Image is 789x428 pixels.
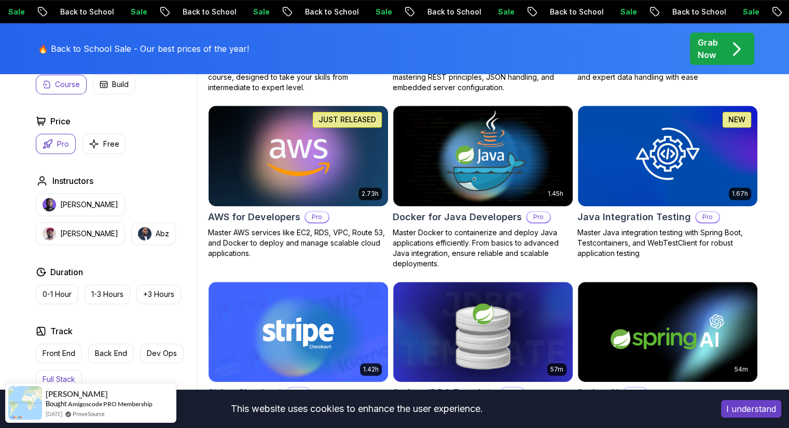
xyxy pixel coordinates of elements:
[336,7,369,17] p: Sale
[208,210,300,224] h2: AWS for Developers
[393,281,573,424] a: Spring JDBC Template card57mSpring JDBC TemplateProLearn how to use JDBC Template to simplify dat...
[46,400,67,408] span: Bought
[43,198,56,211] img: instructor img
[95,348,127,359] p: Back End
[393,62,573,93] p: Learn to build robust, scalable APIs with Spring Boot, mastering REST principles, JSON handling, ...
[393,282,573,382] img: Spring JDBC Template card
[147,348,177,359] p: Dev Ops
[43,227,56,240] img: instructor img
[36,193,125,216] button: instructor img[PERSON_NAME]
[36,284,78,304] button: 0-1 Hour
[131,222,176,245] button: instructor imgAbz
[632,7,703,17] p: Back to School
[578,282,757,382] img: Spring AI card
[43,374,75,384] p: Full Stack
[91,7,124,17] p: Sale
[138,227,151,240] img: instructor img
[93,75,135,94] button: Build
[387,7,458,17] p: Back to School
[60,199,118,210] p: [PERSON_NAME]
[510,7,580,17] p: Back to School
[721,400,781,418] button: Accept cookies
[578,106,757,206] img: Java Integration Testing card
[103,139,119,149] p: Free
[577,227,758,259] p: Master Java integration testing with Spring Boot, Testcontainers, and WebTestClient for robust ap...
[208,281,389,424] a: Stripe Checkout card1.42hStripe CheckoutProAccept payments from your customers with Stripe Checkout.
[52,175,93,187] h2: Instructors
[57,139,69,149] p: Pro
[527,212,550,222] p: Pro
[728,115,745,125] p: NEW
[112,79,129,90] p: Build
[156,229,169,239] p: Abz
[393,106,573,206] img: Docker for Java Developers card
[43,348,75,359] p: Front End
[362,190,379,198] p: 2.73h
[85,284,130,304] button: 1-3 Hours
[73,409,105,418] a: ProveSource
[577,105,758,259] a: Java Integration Testing card1.67hNEWJava Integration TestingProMaster Java integration testing w...
[140,344,184,363] button: Dev Ops
[265,7,336,17] p: Back to School
[36,75,87,94] button: Course
[732,190,748,198] p: 1.67h
[38,42,249,55] p: 🔥 Back to School Sale - Our best prices of the year!
[458,7,491,17] p: Sale
[580,7,614,17] p: Sale
[393,386,496,400] h2: Spring JDBC Template
[50,115,71,127] h2: Price
[363,365,379,374] p: 1.42h
[60,229,118,239] p: [PERSON_NAME]
[287,388,310,398] p: Pro
[8,386,42,420] img: provesource social proof notification image
[703,7,736,17] p: Sale
[46,390,108,398] span: [PERSON_NAME]
[82,134,126,154] button: Free
[501,388,524,398] p: Pro
[208,105,389,259] a: AWS for Developers card2.73hJUST RELEASEDAWS for DevelopersProMaster AWS services like EC2, RDS, ...
[550,365,563,374] p: 57m
[319,115,376,125] p: JUST RELEASED
[577,386,619,400] h2: Spring AI
[306,212,328,222] p: Pro
[143,7,213,17] p: Back to School
[50,266,83,278] h2: Duration
[696,212,719,222] p: Pro
[50,325,73,337] h2: Track
[55,79,80,90] p: Course
[393,210,522,224] h2: Docker for Java Developers
[36,134,76,154] button: Pro
[548,190,563,198] p: 1.45h
[209,282,388,382] img: Stripe Checkout card
[143,289,174,299] p: +3 Hours
[88,344,134,363] button: Back End
[577,210,691,224] h2: Java Integration Testing
[208,227,389,259] p: Master AWS services like EC2, RDS, VPC, Route 53, and Docker to deploy and manage scalable cloud ...
[208,62,389,93] p: Dive deep into Spring Boot with our advanced course, designed to take your skills from intermedia...
[698,36,718,61] p: Grab Now
[20,7,91,17] p: Back to School
[36,344,82,363] button: Front End
[393,227,573,269] p: Master Docker to containerize and deploy Java applications efficiently. From basics to advanced J...
[36,222,125,245] button: instructor img[PERSON_NAME]
[8,397,705,420] div: This website uses cookies to enhance the user experience.
[43,289,72,299] p: 0-1 Hour
[213,7,246,17] p: Sale
[735,365,748,374] p: 54m
[36,369,82,389] button: Full Stack
[136,284,181,304] button: +3 Hours
[209,106,388,206] img: AWS for Developers card
[624,388,647,398] p: Pro
[393,105,573,269] a: Docker for Java Developers card1.45hDocker for Java DevelopersProMaster Docker to containerize an...
[46,409,62,418] span: [DATE]
[208,386,282,400] h2: Stripe Checkout
[68,400,153,408] a: Amigoscode PRO Membership
[91,289,123,299] p: 1-3 Hours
